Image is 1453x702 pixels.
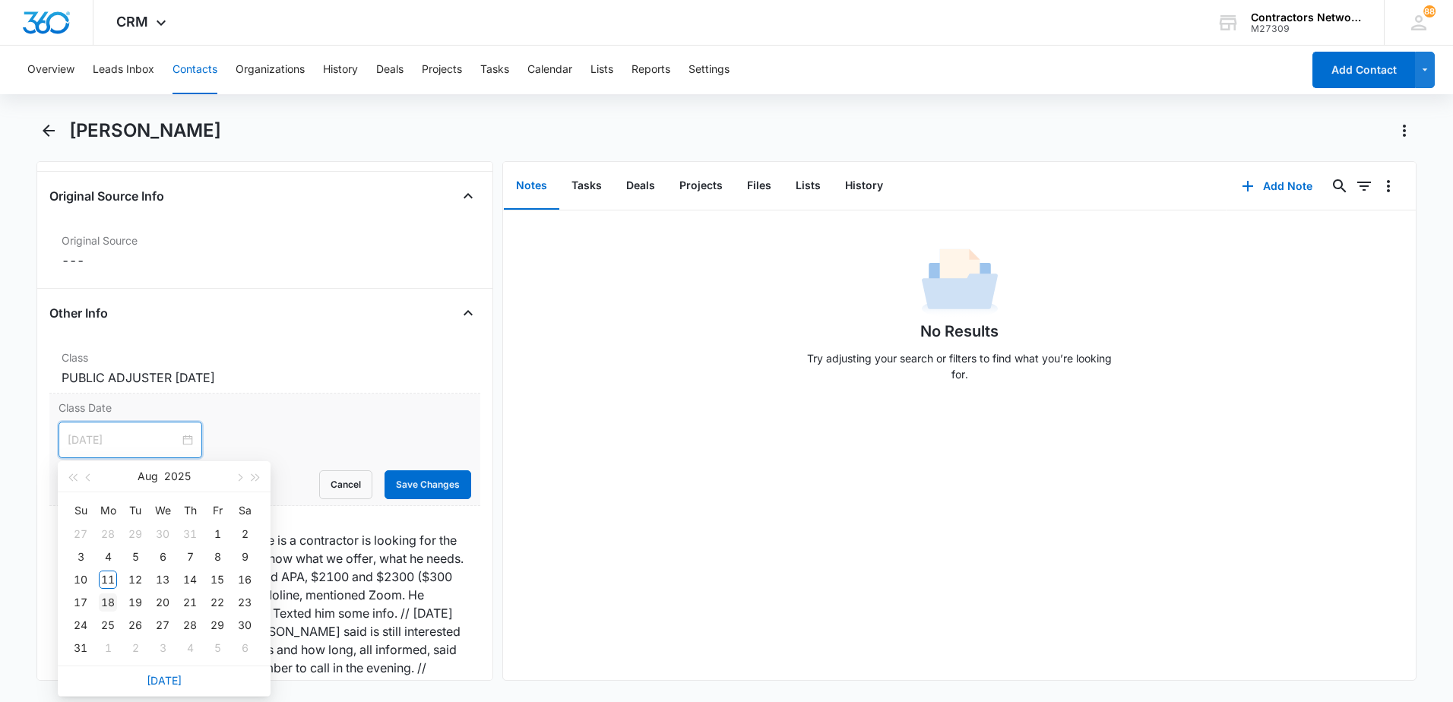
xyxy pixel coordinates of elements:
[62,251,468,270] dd: ---
[99,548,117,566] div: 4
[122,523,149,545] td: 2025-07-29
[126,593,144,612] div: 19
[154,571,172,589] div: 13
[94,568,122,591] td: 2025-08-11
[1376,174,1401,198] button: Overflow Menu
[176,545,204,568] td: 2025-08-07
[154,548,172,566] div: 6
[59,400,471,416] label: Class Date
[126,616,144,634] div: 26
[27,46,74,94] button: Overview
[204,545,231,568] td: 2025-08-08
[94,614,122,637] td: 2025-08-25
[69,119,221,142] h1: [PERSON_NAME]
[176,614,204,637] td: 2025-08-28
[236,525,254,543] div: 2
[176,523,204,545] td: 2025-07-31
[456,301,480,325] button: Close
[231,637,258,659] td: 2025-09-06
[93,46,154,94] button: Leads Inbox
[208,525,226,543] div: 1
[122,545,149,568] td: 2025-08-05
[1312,52,1415,88] button: Add Contact
[67,568,94,591] td: 2025-08-10
[800,350,1119,382] p: Try adjusting your search or filters to find what you’re looking for.
[231,568,258,591] td: 2025-08-16
[208,593,226,612] div: 22
[36,119,60,143] button: Back
[71,593,90,612] div: 17
[122,568,149,591] td: 2025-08-12
[231,545,258,568] td: 2025-08-09
[236,616,254,634] div: 30
[181,639,199,657] div: 4
[204,637,231,659] td: 2025-09-05
[149,545,176,568] td: 2025-08-06
[67,614,94,637] td: 2025-08-24
[1251,24,1362,34] div: account id
[149,614,176,637] td: 2025-08-27
[67,591,94,614] td: 2025-08-17
[154,525,172,543] div: 30
[138,461,158,492] button: Aug
[164,461,191,492] button: 2025
[62,349,468,365] label: Class
[116,14,148,30] span: CRM
[208,616,226,634] div: 29
[1328,174,1352,198] button: Search...
[94,637,122,659] td: 2025-09-01
[480,46,509,94] button: Tasks
[94,545,122,568] td: 2025-08-04
[456,184,480,208] button: Close
[614,163,667,210] button: Deals
[1392,119,1417,143] button: Actions
[62,368,468,387] div: PUBLIC ADJUSTER [DATE]
[154,616,172,634] div: 27
[67,523,94,545] td: 2025-07-27
[149,637,176,659] td: 2025-09-03
[71,639,90,657] div: 31
[236,571,254,589] div: 16
[504,163,559,210] button: Notes
[49,226,480,276] div: Original Source---
[149,523,176,545] td: 2025-07-30
[231,591,258,614] td: 2025-08-23
[71,616,90,634] div: 24
[149,568,176,591] td: 2025-08-13
[236,46,305,94] button: Organizations
[181,616,199,634] div: 28
[71,525,90,543] div: 27
[735,163,783,210] button: Files
[1423,5,1436,17] div: notifications count
[559,163,614,210] button: Tasks
[173,46,217,94] button: Contacts
[231,523,258,545] td: 2025-08-02
[231,614,258,637] td: 2025-08-30
[236,639,254,657] div: 6
[126,548,144,566] div: 5
[1423,5,1436,17] span: 88
[49,343,480,394] div: ClassPUBLIC ADJUSTER [DATE]
[122,614,149,637] td: 2025-08-26
[122,591,149,614] td: 2025-08-19
[323,46,358,94] button: History
[94,498,122,523] th: Mo
[833,163,895,210] button: History
[1251,11,1362,24] div: account name
[176,591,204,614] td: 2025-08-21
[62,232,468,248] label: Original Source
[126,571,144,589] div: 12
[527,46,572,94] button: Calendar
[176,637,204,659] td: 2025-09-04
[922,244,998,320] img: No Data
[422,46,462,94] button: Projects
[68,432,179,448] input: Select date
[208,571,226,589] div: 15
[176,568,204,591] td: 2025-08-14
[154,639,172,657] div: 3
[181,525,199,543] div: 31
[590,46,613,94] button: Lists
[67,637,94,659] td: 2025-08-31
[49,304,108,322] h4: Other Info
[208,548,226,566] div: 8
